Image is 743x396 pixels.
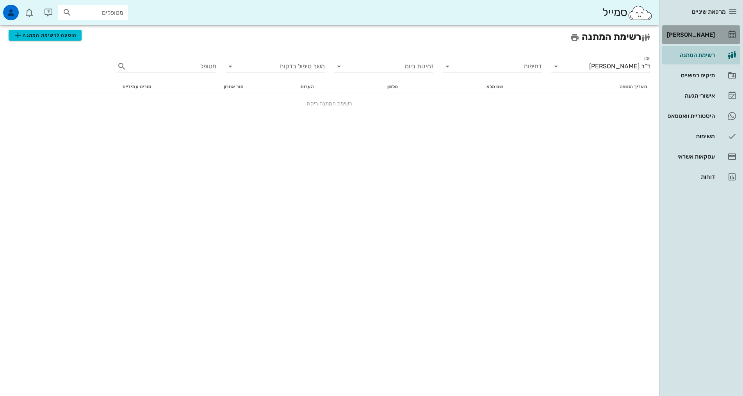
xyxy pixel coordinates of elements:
[31,81,155,93] th: תורים עתידיים
[387,84,398,89] span: טלפון
[23,6,28,11] span: תג
[9,30,82,41] button: הוספה לרשימת המתנה
[9,30,650,45] h2: רשימת המתנה
[224,84,244,89] span: תור אחרון
[12,100,647,108] div: רשימת המתנה ריקה
[334,60,433,73] div: זמינות ביום
[401,81,506,93] th: שם מלא: לא ממוין. לחץ למיון לפי סדר עולה. הפעל למיון עולה.
[662,168,740,186] a: דוחות
[123,84,151,89] span: תורים עתידיים
[247,81,317,93] th: הערות
[665,93,715,99] div: אישורי הגעה
[317,81,401,93] th: טלפון: לא ממוין. לחץ למיון לפי סדר עולה. הפעל למיון עולה.
[486,84,503,89] span: שם מלא
[662,107,740,125] a: תגהיסטוריית וואטסאפ
[662,25,740,44] a: [PERSON_NAME]
[602,4,653,21] div: סמייל
[155,81,247,93] th: תור אחרון
[300,84,314,89] span: הערות
[692,8,726,15] span: מרפאת שיניים
[662,147,740,166] a: עסקאות אשראי
[13,30,77,40] span: הוספה לרשימת המתנה
[665,32,715,38] div: [PERSON_NAME]
[644,55,651,61] label: יומן
[627,5,653,21] img: SmileCloud logo
[662,46,740,64] a: רשימת המתנה
[226,60,325,73] div: משך טיפול בדקות
[620,84,647,89] span: תאריך הוספה
[665,153,715,160] div: עסקאות אשראי
[665,174,715,180] div: דוחות
[665,72,715,78] div: תיקים רפואיים
[662,127,740,146] a: משימות
[665,113,715,119] div: היסטוריית וואטסאפ
[665,133,715,139] div: משימות
[662,66,740,85] a: תיקים רפואיים
[665,52,715,58] div: רשימת המתנה
[506,81,650,93] th: תאריך הוספה: לא ממוין. לחץ למיון לפי סדר עולה. הפעל למיון עולה.
[662,86,740,105] a: אישורי הגעה
[443,60,542,73] div: דחיפות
